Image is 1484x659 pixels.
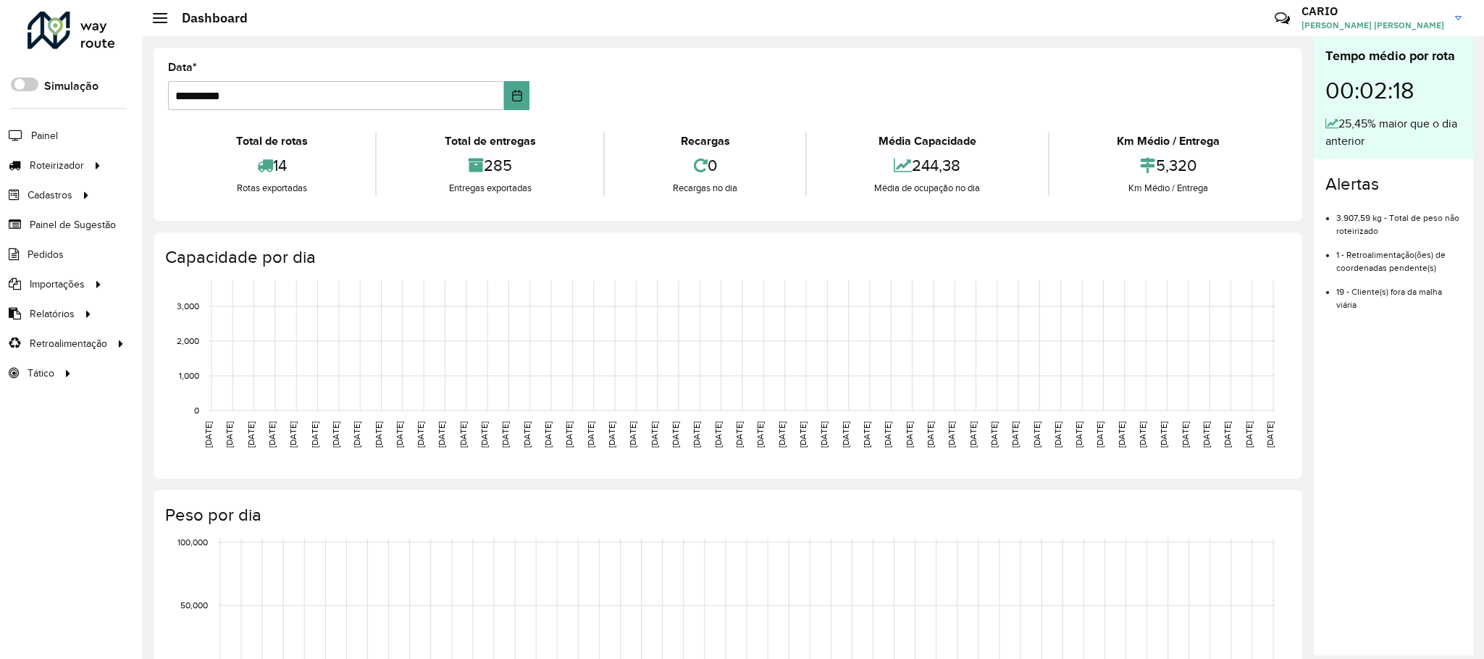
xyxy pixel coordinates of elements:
span: Importações [30,277,85,292]
div: Média de ocupação no dia [810,181,1044,196]
text: 2,000 [177,336,199,345]
text: [DATE] [246,421,256,448]
text: [DATE] [1202,421,1211,448]
text: [DATE] [225,421,234,448]
text: 100,000 [177,537,208,547]
h4: Peso por dia [165,505,1288,526]
text: [DATE] [416,421,425,448]
div: Km Médio / Entrega [1053,133,1284,150]
div: 00:02:18 [1325,66,1462,115]
div: Média Capacidade [810,133,1044,150]
div: 14 [172,150,372,181]
span: Pedidos [28,247,64,262]
div: 25,45% maior que o dia anterior [1325,115,1462,150]
label: Data [168,59,197,76]
text: [DATE] [1117,421,1126,448]
text: [DATE] [204,421,213,448]
text: [DATE] [522,421,532,448]
h3: CARIO [1301,4,1444,18]
div: Total de entregas [380,133,600,150]
text: [DATE] [692,421,701,448]
h2: Dashboard [167,10,248,26]
div: Recargas [608,133,801,150]
text: [DATE] [883,421,892,448]
span: Relatórios [30,306,75,322]
div: 244,38 [810,150,1044,181]
text: [DATE] [479,421,489,448]
text: [DATE] [926,421,935,448]
text: [DATE] [500,421,510,448]
text: [DATE] [1053,421,1062,448]
text: [DATE] [671,421,680,448]
text: 50,000 [180,600,208,610]
div: 285 [380,150,600,181]
text: [DATE] [395,421,404,448]
text: [DATE] [310,421,319,448]
text: [DATE] [1181,421,1190,448]
li: 1 - Retroalimentação(ões) de coordenadas pendente(s) [1336,238,1462,274]
span: Painel [31,128,58,143]
text: [DATE] [586,421,595,448]
span: Painel de Sugestão [30,217,116,232]
text: [DATE] [819,421,829,448]
text: [DATE] [905,421,914,448]
button: Choose Date [504,81,529,110]
li: 19 - Cliente(s) fora da malha viária [1336,274,1462,311]
h4: Alertas [1325,174,1462,195]
h4: Capacidade por dia [165,247,1288,268]
div: Rotas exportadas [172,181,372,196]
span: Cadastros [28,188,72,203]
text: [DATE] [777,421,787,448]
text: [DATE] [798,421,808,448]
text: 3,000 [177,301,199,311]
span: Tático [28,366,54,381]
div: Km Médio / Entrega [1053,181,1284,196]
text: [DATE] [1032,421,1041,448]
a: Contato Rápido [1267,3,1298,34]
text: 1,000 [179,371,199,380]
text: [DATE] [989,421,999,448]
span: [PERSON_NAME] [PERSON_NAME] [1301,19,1444,32]
label: Simulação [44,77,98,95]
text: [DATE] [1010,421,1020,448]
text: [DATE] [564,421,574,448]
div: Tempo médio por rota [1325,46,1462,66]
text: [DATE] [713,421,723,448]
text: [DATE] [1265,421,1275,448]
text: [DATE] [1138,421,1147,448]
text: [DATE] [650,421,659,448]
text: [DATE] [267,421,277,448]
text: [DATE] [1223,421,1232,448]
div: 0 [608,150,801,181]
text: [DATE] [437,421,446,448]
div: 5,320 [1053,150,1284,181]
text: [DATE] [288,421,298,448]
text: [DATE] [1095,421,1104,448]
li: 3.907,59 kg - Total de peso não roteirizado [1336,201,1462,238]
text: [DATE] [543,421,553,448]
text: [DATE] [607,421,616,448]
text: [DATE] [947,421,956,448]
span: Retroalimentação [30,336,107,351]
text: [DATE] [734,421,744,448]
div: Recargas no dia [608,181,801,196]
text: [DATE] [331,421,340,448]
text: 0 [194,406,199,415]
text: [DATE] [352,421,361,448]
span: Roteirizador [30,158,84,173]
text: [DATE] [841,421,850,448]
text: [DATE] [1159,421,1168,448]
text: [DATE] [374,421,383,448]
text: [DATE] [755,421,765,448]
div: Total de rotas [172,133,372,150]
text: [DATE] [458,421,468,448]
text: [DATE] [628,421,637,448]
text: [DATE] [1074,421,1083,448]
text: [DATE] [968,421,978,448]
div: Entregas exportadas [380,181,600,196]
text: [DATE] [1244,421,1254,448]
text: [DATE] [862,421,871,448]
